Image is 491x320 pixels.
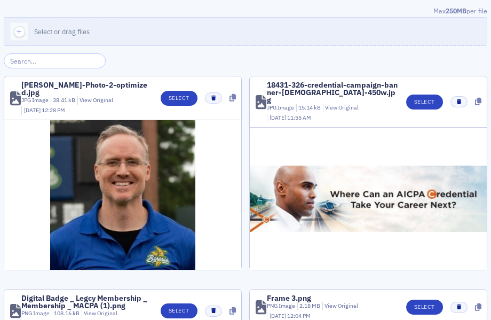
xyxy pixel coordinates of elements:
div: [PERSON_NAME]-Photo-2-optimized.jpg [21,81,153,96]
span: [DATE] [270,114,287,121]
a: View Original [324,302,358,309]
a: View Original [84,309,117,317]
div: 38.41 kB [51,96,76,105]
button: Select [406,95,443,110]
div: 108.16 kB [52,309,80,318]
button: Select [161,303,197,318]
div: Max per file [4,6,487,18]
div: 15.14 kB [296,104,321,112]
div: JPG Image [267,104,294,112]
button: Select [161,91,197,106]
span: 250MB [446,6,466,15]
a: View Original [80,96,113,104]
div: Digital Badge _ Legcy Membership _ Membership _ MACPA (1).png [21,294,153,309]
div: PNG Image [267,302,295,310]
span: [DATE] [270,312,287,319]
div: 18431-326-credential-campaign-banner-[DEMOGRAPHIC_DATA]-450w.jpg [267,81,399,104]
span: Select or drag files [34,27,90,36]
button: Select [406,300,443,315]
a: View Original [325,104,359,111]
div: PNG Image [21,309,50,318]
input: Search… [4,53,106,68]
div: JPG Image [21,96,49,105]
div: 2.18 MB [297,302,321,310]
div: Frame 3.png [267,294,311,302]
span: 12:04 PM [287,312,311,319]
span: 12:28 PM [42,106,65,114]
button: Select or drag files [4,17,487,46]
span: 11:55 AM [287,114,311,121]
span: [DATE] [24,106,42,114]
